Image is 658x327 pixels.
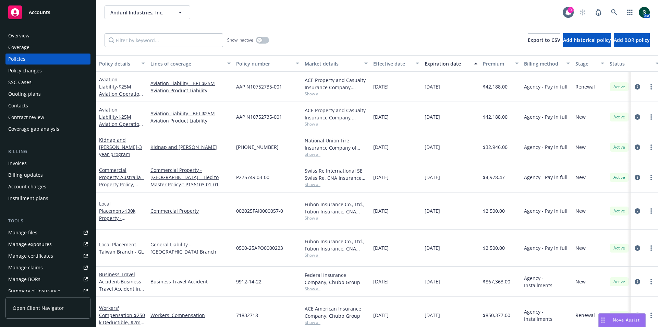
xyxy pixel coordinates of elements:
span: Open Client Navigator [13,304,64,312]
a: Local Placement [99,241,144,255]
span: Agency - Pay in full [524,174,568,181]
span: Nova Assist [613,317,640,323]
a: Manage claims [5,262,90,273]
a: more [647,311,655,319]
a: General Liability - [GEOGRAPHIC_DATA] Branch [150,241,231,255]
span: Show inactive [227,37,253,43]
div: Fubon Insurance Co., Ltd., Fubon Insurance, CNA Insurance (International) [305,238,368,252]
span: Active [612,84,626,90]
a: circleInformation [633,173,642,182]
a: more [647,244,655,252]
span: Active [612,208,626,214]
span: $2,500.00 [483,244,505,252]
a: Invoices [5,158,90,169]
div: Expiration date [425,60,470,67]
div: Manage claims [8,262,43,273]
a: Local Placement [99,200,142,236]
div: ACE Property and Casualty Insurance Company, Chubb Group [305,77,368,91]
span: Show all [305,215,368,221]
input: Filter by keyword... [105,33,223,47]
div: Manage files [8,227,37,238]
button: Policy number [233,55,302,72]
a: Coverage [5,42,90,53]
div: ACE Property and Casualty Insurance Company, Chubb Group [305,107,368,121]
span: Active [612,144,626,150]
a: Start snowing [576,5,589,19]
span: New [575,174,586,181]
a: circleInformation [633,83,642,91]
span: Renewal [575,312,595,319]
a: Coverage gap analysis [5,124,90,135]
a: Account charges [5,181,90,192]
span: Agency - Pay in full [524,207,568,214]
div: Overview [8,30,29,41]
span: Show all [305,121,368,127]
div: Policies [8,54,25,65]
a: Billing updates [5,170,90,180]
span: [DATE] [425,312,440,319]
a: Workers' Compensation [150,312,231,319]
span: Show all [305,151,368,157]
span: Active [612,174,626,180]
a: circleInformation [633,143,642,151]
a: more [647,113,655,121]
button: Nova Assist [598,313,646,327]
button: Export to CSV [528,33,560,47]
a: Kidnap and [PERSON_NAME] [99,137,142,157]
a: Manage exposures [5,239,90,250]
span: Agency - Pay in full [524,143,568,151]
span: P275749.03-00 [236,174,269,181]
span: $867,363.00 [483,278,510,285]
a: Contract review [5,112,90,123]
span: [DATE] [425,143,440,151]
span: $42,188.00 [483,83,508,90]
button: Stage [573,55,607,72]
div: Fubon Insurance Co., Ltd., Fubon Insurance, CNA Insurance (International) [305,201,368,215]
span: [DATE] [373,83,389,90]
button: Premium [480,55,521,72]
a: Business Travel Accident [150,278,231,285]
div: Market details [305,60,360,67]
div: Policy number [236,60,292,67]
span: AAP N10752735-001 [236,113,282,120]
a: Accounts [5,3,90,22]
div: Billing [5,148,90,155]
span: New [575,278,586,285]
div: ACE American Insurance Company, Chubb Group [305,305,368,319]
div: Billing updates [8,170,43,180]
div: Billing method [524,60,562,67]
span: 0500-25APO0000223 [236,244,283,252]
div: Effective date [373,60,412,67]
div: Installment plans [8,193,48,204]
div: Status [610,60,651,67]
a: Manage certificates [5,250,90,261]
a: Commercial Property [150,207,231,214]
button: Anduril Industries, Inc. [105,5,190,19]
a: Quoting plans [5,89,90,100]
a: Kidnap and [PERSON_NAME] [150,143,231,151]
span: - Australia - Property Policy, Tied to Master # P136103.01-01 [99,174,144,202]
span: [DATE] [373,207,389,214]
span: New [575,113,586,120]
span: [DATE] [373,244,389,252]
span: - $25M Aviation Operation for BFT - annual premium of $42,188 for 23-24 and 24-25 [99,114,143,156]
a: Commercial Property - [GEOGRAPHIC_DATA] - Tied to Master Policy# P136103.01-01 [150,166,231,188]
span: Show all [305,319,368,325]
span: Add historical policy [563,37,611,43]
div: Account charges [8,181,46,192]
a: Aviation Liability - BFT $25M Aviation Product Liability [150,110,231,124]
span: Agency - Pay in full [524,244,568,252]
span: [DATE] [373,143,389,151]
span: [DATE] [425,113,440,120]
button: Effective date [370,55,422,72]
a: Search [607,5,621,19]
div: Invoices [8,158,27,169]
span: [DATE] [373,278,389,285]
span: Active [612,279,626,285]
a: Manage BORs [5,274,90,285]
a: Policy changes [5,65,90,76]
a: SSC Cases [5,77,90,88]
span: Agency - Installments [524,308,570,323]
div: Manage exposures [8,239,52,250]
div: Manage BORs [8,274,40,285]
